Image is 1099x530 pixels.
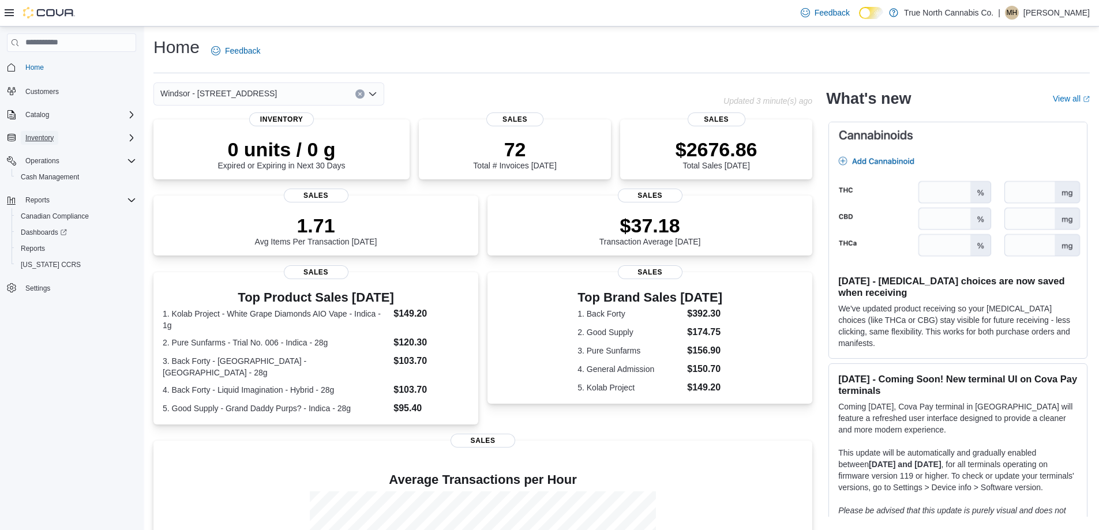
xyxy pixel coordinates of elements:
[2,280,141,296] button: Settings
[163,403,389,414] dt: 5. Good Supply - Grand Daddy Purps? - Indica - 28g
[21,60,136,74] span: Home
[218,138,346,161] p: 0 units / 0 g
[163,291,469,305] h3: Top Product Sales [DATE]
[163,384,389,396] dt: 4. Back Forty - Liquid Imagination - Hybrid - 28g
[21,212,89,221] span: Canadian Compliance
[826,89,911,108] h2: What's new
[25,156,59,166] span: Operations
[21,131,136,145] span: Inventory
[16,242,50,255] a: Reports
[688,112,745,126] span: Sales
[815,7,850,18] span: Feedback
[1023,6,1090,20] p: [PERSON_NAME]
[577,291,722,305] h3: Top Brand Sales [DATE]
[21,260,81,269] span: [US_STATE] CCRS
[12,169,141,185] button: Cash Management
[676,138,757,170] div: Total Sales [DATE]
[393,354,469,368] dd: $103.70
[687,325,722,339] dd: $174.75
[451,434,515,448] span: Sales
[687,344,722,358] dd: $156.90
[225,45,260,57] span: Feedback
[21,108,136,122] span: Catalog
[1083,96,1090,103] svg: External link
[12,224,141,240] a: Dashboards
[393,401,469,415] dd: $95.40
[687,307,722,321] dd: $392.30
[163,473,803,487] h4: Average Transactions per Hour
[869,460,941,469] strong: [DATE] and [DATE]
[723,96,812,106] p: Updated 3 minute(s) ago
[998,6,1000,20] p: |
[163,337,389,348] dt: 2. Pure Sunfarms - Trial No. 006 - Indica - 28g
[16,258,136,272] span: Washington CCRS
[1053,94,1090,103] a: View allExternal link
[21,244,45,253] span: Reports
[687,381,722,394] dd: $149.20
[21,108,54,122] button: Catalog
[16,225,72,239] a: Dashboards
[473,138,556,170] div: Total # Invoices [DATE]
[355,89,365,99] button: Clear input
[23,7,75,18] img: Cova
[486,112,544,126] span: Sales
[618,265,682,279] span: Sales
[1007,6,1018,20] span: MH
[2,82,141,99] button: Customers
[838,275,1078,298] h3: [DATE] - [MEDICAL_DATA] choices are now saved when receiving
[21,172,79,182] span: Cash Management
[577,345,682,356] dt: 3. Pure Sunfarms
[21,281,55,295] a: Settings
[2,192,141,208] button: Reports
[25,63,44,72] span: Home
[21,85,63,99] a: Customers
[21,154,64,168] button: Operations
[16,258,85,272] a: [US_STATE] CCRS
[577,326,682,338] dt: 2. Good Supply
[676,138,757,161] p: $2676.86
[16,209,93,223] a: Canadian Compliance
[16,225,136,239] span: Dashboards
[2,107,141,123] button: Catalog
[2,153,141,169] button: Operations
[838,373,1078,396] h3: [DATE] - Coming Soon! New terminal UI on Cova Pay terminals
[12,208,141,224] button: Canadian Compliance
[16,209,136,223] span: Canadian Compliance
[25,196,50,205] span: Reports
[25,133,54,142] span: Inventory
[838,303,1078,349] p: We've updated product receiving so your [MEDICAL_DATA] choices (like THCa or CBG) stay visible fo...
[904,6,993,20] p: True North Cannabis Co.
[12,240,141,257] button: Reports
[21,131,58,145] button: Inventory
[687,362,722,376] dd: $150.70
[838,506,1066,527] em: Please be advised that this update is purely visual and does not impact payment functionality.
[153,36,200,59] h1: Home
[796,1,854,24] a: Feedback
[12,257,141,273] button: [US_STATE] CCRS
[599,214,701,246] div: Transaction Average [DATE]
[255,214,377,237] p: 1.71
[2,130,141,146] button: Inventory
[207,39,265,62] a: Feedback
[21,154,136,168] span: Operations
[21,281,136,295] span: Settings
[393,336,469,349] dd: $120.30
[21,193,54,207] button: Reports
[284,265,348,279] span: Sales
[859,7,883,19] input: Dark Mode
[163,308,389,331] dt: 1. Kolab Project - White Grape Diamonds AIO Vape - Indica - 1g
[1005,6,1019,20] div: Mike H
[160,87,277,100] span: Windsor - [STREET_ADDRESS]
[838,401,1078,435] p: Coming [DATE], Cova Pay terminal in [GEOGRAPHIC_DATA] will feature a refreshed user interface des...
[21,193,136,207] span: Reports
[599,214,701,237] p: $37.18
[163,355,389,378] dt: 3. Back Forty - [GEOGRAPHIC_DATA] - [GEOGRAPHIC_DATA] - 28g
[618,189,682,202] span: Sales
[393,307,469,321] dd: $149.20
[16,242,136,255] span: Reports
[7,54,136,326] nav: Complex example
[859,19,860,20] span: Dark Mode
[16,170,136,184] span: Cash Management
[2,59,141,76] button: Home
[21,228,67,237] span: Dashboards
